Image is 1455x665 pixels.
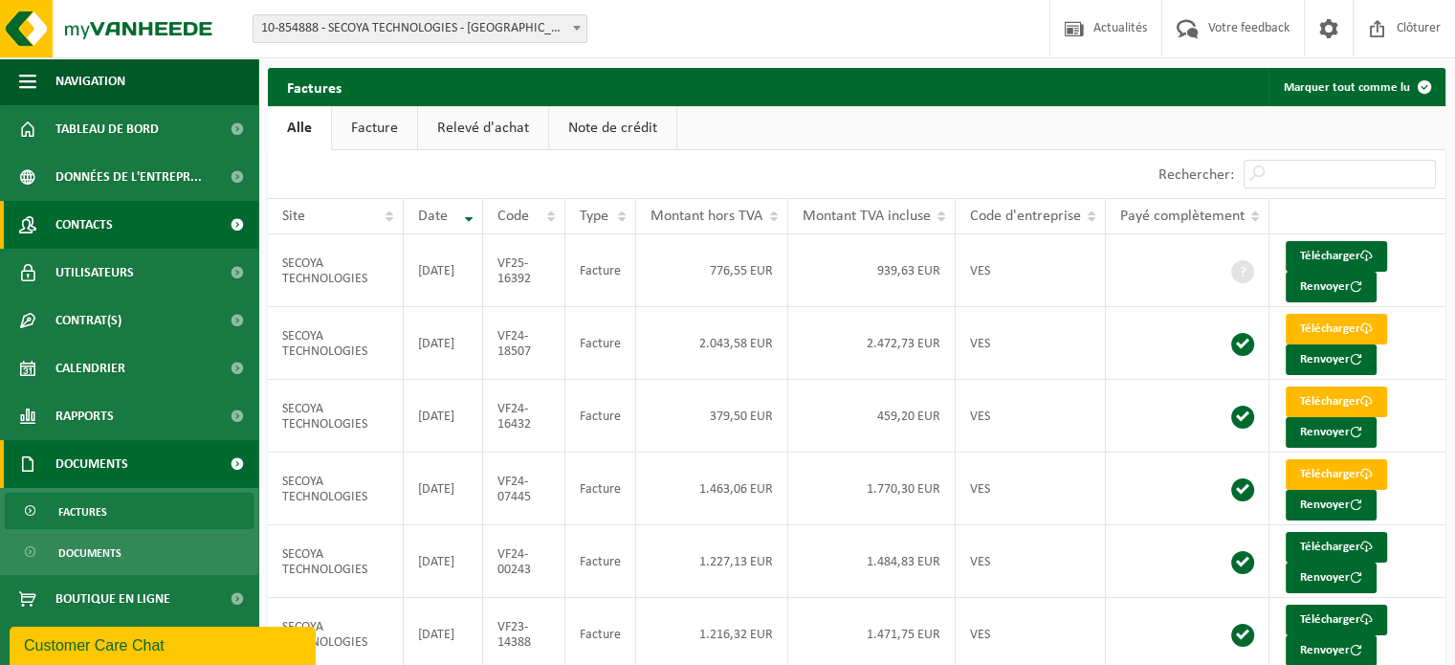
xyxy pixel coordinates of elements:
span: Données de l'entrepr... [55,153,202,201]
td: [DATE] [404,234,483,307]
td: 2.043,58 EUR [636,307,788,380]
a: Factures [5,493,254,529]
td: VF24-07445 [483,453,565,525]
td: 776,55 EUR [636,234,788,307]
a: Note de crédit [549,106,676,150]
span: Navigation [55,57,125,105]
td: VES [956,234,1106,307]
a: Télécharger [1286,532,1387,563]
a: Facture [332,106,417,150]
td: 1.770,30 EUR [788,453,956,525]
td: VES [956,307,1106,380]
span: Documents [55,440,128,488]
a: Alle [268,106,331,150]
span: Utilisateurs [55,249,134,297]
td: VES [956,380,1106,453]
td: VES [956,525,1106,598]
span: Factures [58,494,107,530]
span: Type [580,209,608,224]
td: SECOYA TECHNOLOGIES [268,380,404,453]
td: VF24-18507 [483,307,565,380]
button: Renvoyer [1286,417,1377,448]
td: VF24-16432 [483,380,565,453]
a: Documents [5,534,254,570]
td: SECOYA TECHNOLOGIES [268,234,404,307]
span: 10-854888 - SECOYA TECHNOLOGIES - LOUVAIN-LA-NEUVE [254,15,586,42]
button: Renvoyer [1286,490,1377,521]
td: SECOYA TECHNOLOGIES [268,307,404,380]
td: Facture [565,453,636,525]
a: Relevé d'achat [418,106,548,150]
td: Facture [565,380,636,453]
span: Contacts [55,201,113,249]
a: Télécharger [1286,241,1387,272]
h2: Factures [268,68,361,105]
button: Renvoyer [1286,344,1377,375]
td: SECOYA TECHNOLOGIES [268,453,404,525]
td: Facture [565,307,636,380]
td: VF25-16392 [483,234,565,307]
span: Date [418,209,448,224]
td: 459,20 EUR [788,380,956,453]
span: 10-854888 - SECOYA TECHNOLOGIES - LOUVAIN-LA-NEUVE [253,14,587,43]
td: 379,50 EUR [636,380,788,453]
td: SECOYA TECHNOLOGIES [268,525,404,598]
span: Payé complètement [1120,209,1245,224]
td: [DATE] [404,307,483,380]
span: Montant TVA incluse [803,209,931,224]
button: Marquer tout comme lu [1268,68,1444,106]
a: Télécharger [1286,459,1387,490]
a: Télécharger [1286,314,1387,344]
td: VES [956,453,1106,525]
td: 1.484,83 EUR [788,525,956,598]
span: Boutique en ligne [55,575,170,623]
button: Renvoyer [1286,563,1377,593]
iframe: chat widget [10,623,320,665]
span: Tableau de bord [55,105,159,153]
td: Facture [565,525,636,598]
td: 1.227,13 EUR [636,525,788,598]
span: Contrat(s) [55,297,121,344]
span: Calendrier [55,344,125,392]
span: Documents [58,535,121,571]
span: Code d'entreprise [970,209,1081,224]
td: 2.472,73 EUR [788,307,956,380]
td: 939,63 EUR [788,234,956,307]
td: [DATE] [404,380,483,453]
a: Télécharger [1286,387,1387,417]
a: Télécharger [1286,605,1387,635]
button: Renvoyer [1286,272,1377,302]
span: Site [282,209,305,224]
label: Rechercher: [1158,167,1234,183]
td: VF24-00243 [483,525,565,598]
td: [DATE] [404,453,483,525]
td: Facture [565,234,636,307]
td: [DATE] [404,525,483,598]
span: Montant hors TVA [650,209,762,224]
span: Rapports [55,392,114,440]
span: Code [497,209,529,224]
td: 1.463,06 EUR [636,453,788,525]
